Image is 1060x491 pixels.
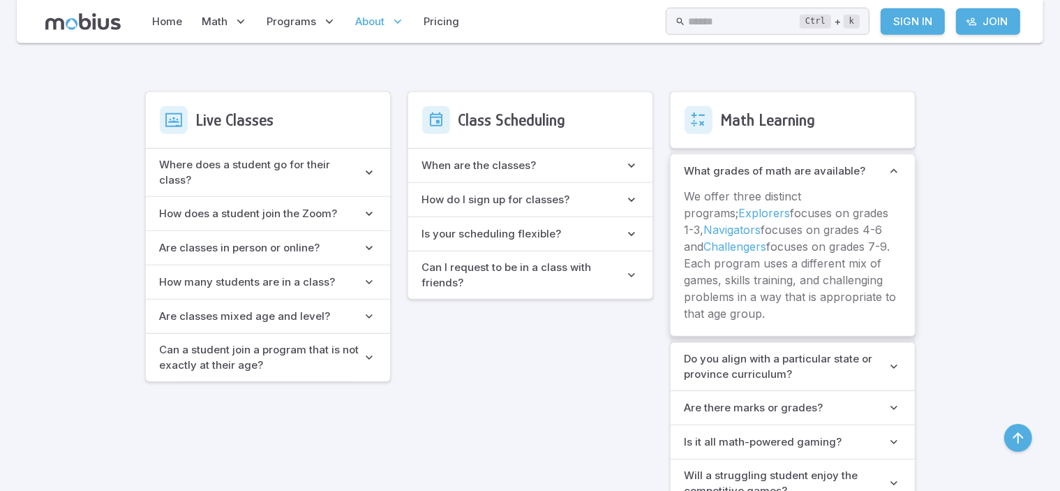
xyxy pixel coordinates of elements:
[685,434,842,450] h6: Is it all math-powered gaming?
[844,15,860,29] kbd: k
[146,197,390,230] button: How does a student join the Zoom?
[422,226,562,242] h6: Is your scheduling flexible?
[685,400,823,416] h6: Are there marks or grades?
[202,14,228,29] span: Math
[739,206,791,220] a: Explorers
[146,149,390,196] button: Where does a student go for their class?
[800,13,860,30] div: +
[704,223,761,237] a: Navigators
[146,265,390,299] button: How many students are in a class?
[160,157,362,188] h6: Where does a student go for their class?
[160,309,331,324] h6: Are classes mixed age and level?
[408,183,652,217] button: How do I sign up for classes?
[685,163,866,179] h6: What grades of math are available?
[408,149,652,182] button: When are the classes?
[408,217,652,251] button: Is your scheduling flexible?
[671,343,915,390] button: Do you align with a particular state or province curriculum?
[420,6,464,38] a: Pricing
[267,14,317,29] span: Programs
[704,240,767,254] a: Challengers
[685,188,901,322] p: We offer three distinct programs; focuses on grades 1-3, focuses on grades 4-6 and focuses on gra...
[160,342,362,373] h6: Can a student join a program that is not exactly at their age?
[685,351,887,382] h6: Do you align with a particular state or province curriculum?
[146,231,390,265] button: Are classes in person or online?
[422,192,570,207] h6: How do I sign up for classes?
[422,260,625,291] h6: Can I request to be in a class with friends?
[800,15,831,29] kbd: Ctrl
[721,110,816,129] h3: Math Learning
[671,425,915,459] button: Is it all math-powered gaming?
[671,391,915,425] button: Are there marks or grades?
[160,274,336,290] h6: How many students are in a class?
[671,154,915,188] button: What grades of math are available?
[458,110,566,129] h3: Class Scheduling
[160,206,338,221] h6: How does a student join the Zoom?
[956,8,1020,35] a: Join
[146,300,390,333] button: Are classes mixed age and level?
[196,110,274,129] h3: Live Classes
[146,334,390,381] button: Can a student join a program that is not exactly at their age?
[160,240,320,256] h6: Are classes in person or online?
[422,158,537,173] h6: When are the classes?
[356,14,385,29] span: About
[881,8,945,35] a: Sign In
[149,6,187,38] a: Home
[408,251,652,299] button: Can I request to be in a class with friends?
